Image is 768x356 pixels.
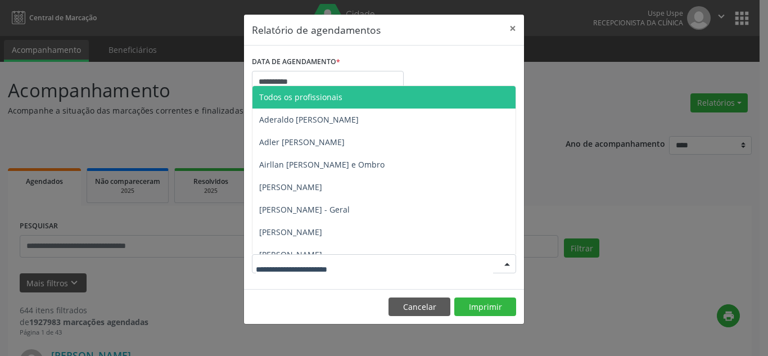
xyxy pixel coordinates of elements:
[259,92,342,102] span: Todos os profissionais
[502,15,524,42] button: Close
[259,204,350,215] span: [PERSON_NAME] - Geral
[259,249,322,260] span: [PERSON_NAME]
[259,182,322,192] span: [PERSON_NAME]
[259,227,322,237] span: [PERSON_NAME]
[259,137,345,147] span: Adler [PERSON_NAME]
[259,159,385,170] span: Airllan [PERSON_NAME] e Ombro
[259,114,359,125] span: Aderaldo [PERSON_NAME]
[388,298,450,317] button: Cancelar
[454,298,516,317] button: Imprimir
[252,22,381,37] h5: Relatório de agendamentos
[252,53,340,71] label: DATA DE AGENDAMENTO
